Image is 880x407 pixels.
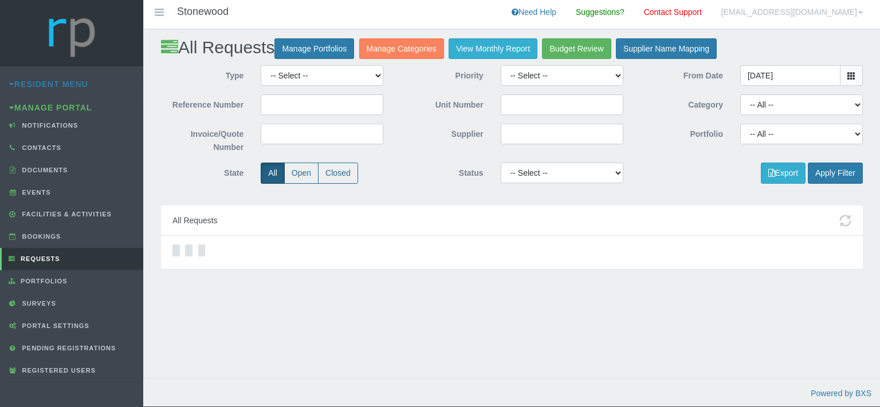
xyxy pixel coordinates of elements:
[616,38,717,60] a: Supplier Name Mapping
[19,322,89,329] span: Portal Settings
[152,65,252,82] label: Type
[392,163,492,180] label: Status
[9,103,92,112] a: Manage Portal
[632,124,732,141] label: Portfolio
[19,167,68,173] span: Documents
[808,163,863,184] button: Apply Filter
[19,300,56,307] span: Surveys
[392,65,492,82] label: Priority
[449,38,537,60] a: View Monthly Report
[811,389,871,398] a: Powered by BXS
[177,6,229,18] h4: Stonewood
[392,124,492,141] label: Supplier
[152,94,252,112] label: Reference Number
[392,94,492,112] label: Unit Number
[19,122,78,129] span: Notifications
[261,163,285,184] label: All
[18,255,60,262] span: Requests
[19,367,96,374] span: Registered Users
[284,163,319,184] label: Open
[152,163,252,180] label: State
[19,211,112,218] span: Facilities & Activities
[632,94,732,112] label: Category
[18,278,68,284] span: Portfolios
[761,163,806,184] button: Export
[542,38,611,60] a: Budget Review
[185,244,192,256] div: Loading…
[19,345,116,351] span: Pending Registrations
[161,38,863,59] h2: All Requests
[9,80,88,89] a: Resident Menu
[161,206,863,236] div: All Requests
[19,233,61,240] span: Bookings
[318,163,358,184] label: Closed
[152,124,252,154] label: Invoice/Quote Number
[274,38,354,60] a: Manage Portfolios
[19,189,51,196] span: Events
[632,65,732,82] label: From Date
[19,144,61,151] span: Contacts
[359,38,444,60] a: Manage Categories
